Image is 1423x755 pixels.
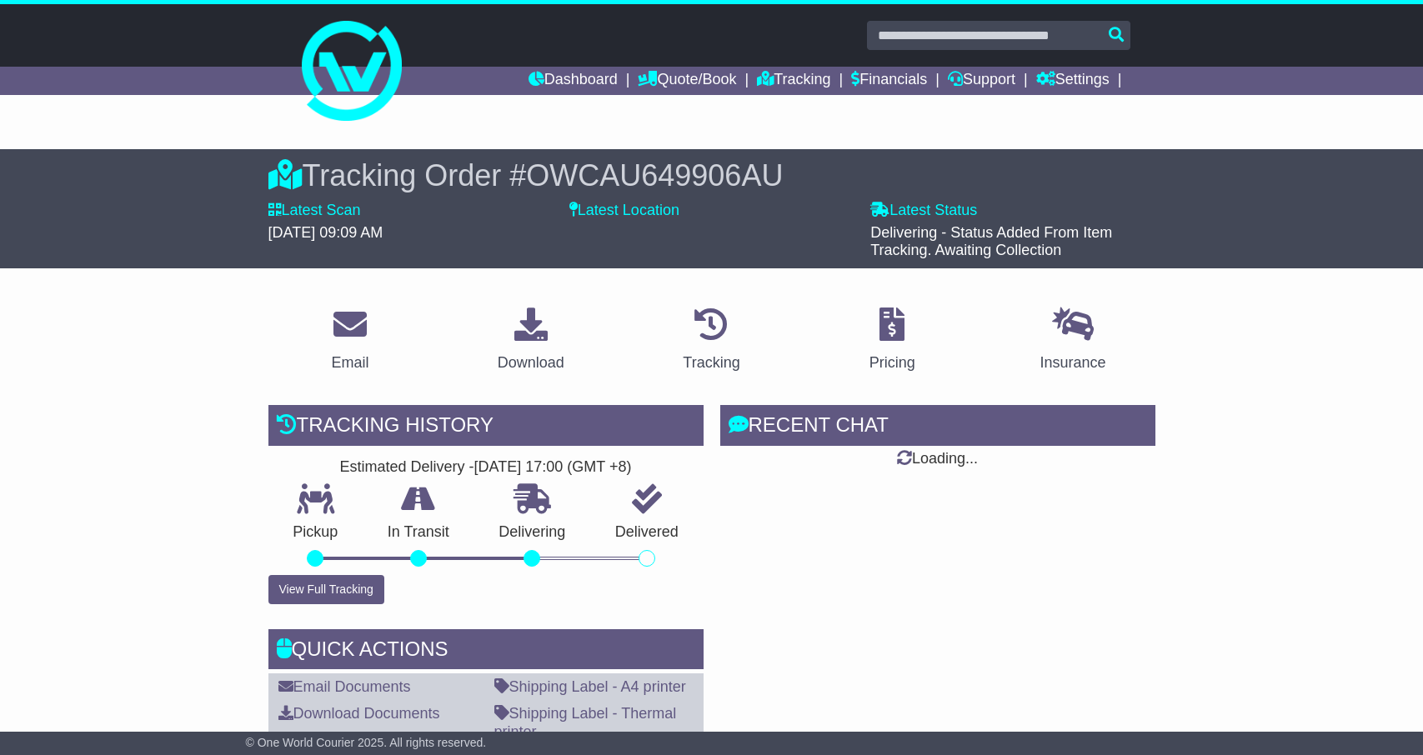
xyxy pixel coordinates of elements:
[474,523,591,542] p: Delivering
[268,405,704,450] div: Tracking history
[948,67,1015,95] a: Support
[268,523,363,542] p: Pickup
[1040,352,1106,374] div: Insurance
[268,157,1155,193] div: Tracking Order #
[638,67,736,95] a: Quote/Book
[859,302,926,380] a: Pricing
[569,202,679,220] label: Latest Location
[474,458,632,477] div: [DATE] 17:00 (GMT +8)
[268,629,704,674] div: Quick Actions
[246,736,487,749] span: © One World Courier 2025. All rights reserved.
[278,678,411,695] a: Email Documents
[363,523,474,542] p: In Transit
[278,705,440,722] a: Download Documents
[590,523,704,542] p: Delivered
[320,302,379,380] a: Email
[869,352,915,374] div: Pricing
[494,678,686,695] a: Shipping Label - A4 printer
[720,405,1155,450] div: RECENT CHAT
[268,458,704,477] div: Estimated Delivery -
[331,352,368,374] div: Email
[529,67,618,95] a: Dashboard
[498,352,564,374] div: Download
[268,224,383,241] span: [DATE] 09:09 AM
[870,202,977,220] label: Latest Status
[487,302,575,380] a: Download
[672,302,750,380] a: Tracking
[870,224,1112,259] span: Delivering - Status Added From Item Tracking. Awaiting Collection
[268,575,384,604] button: View Full Tracking
[494,705,677,740] a: Shipping Label - Thermal printer
[526,158,783,192] span: OWCAU649906AU
[1036,67,1110,95] a: Settings
[683,352,739,374] div: Tracking
[757,67,830,95] a: Tracking
[1030,302,1117,380] a: Insurance
[720,450,1155,468] div: Loading...
[851,67,927,95] a: Financials
[268,202,361,220] label: Latest Scan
